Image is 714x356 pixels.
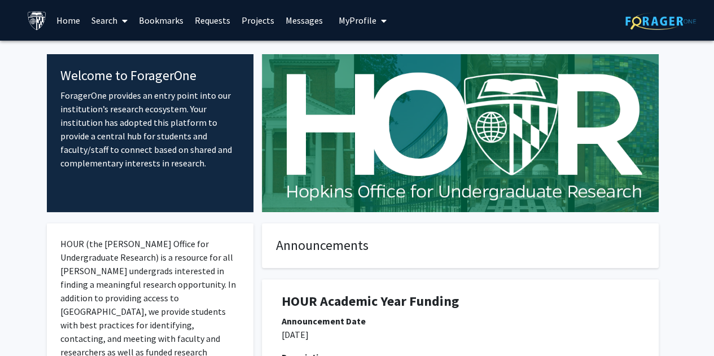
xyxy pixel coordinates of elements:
[86,1,133,40] a: Search
[280,1,328,40] a: Messages
[27,11,47,30] img: Johns Hopkins University Logo
[51,1,86,40] a: Home
[339,15,376,26] span: My Profile
[133,1,189,40] a: Bookmarks
[60,89,240,170] p: ForagerOne provides an entry point into our institution’s research ecosystem. Your institution ha...
[276,238,645,254] h4: Announcements
[236,1,280,40] a: Projects
[189,1,236,40] a: Requests
[282,314,639,328] div: Announcement Date
[60,68,240,84] h4: Welcome to ForagerOne
[625,12,696,30] img: ForagerOne Logo
[282,328,639,341] p: [DATE]
[282,293,639,310] h1: HOUR Academic Year Funding
[262,54,659,212] img: Cover Image
[8,305,48,348] iframe: Chat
